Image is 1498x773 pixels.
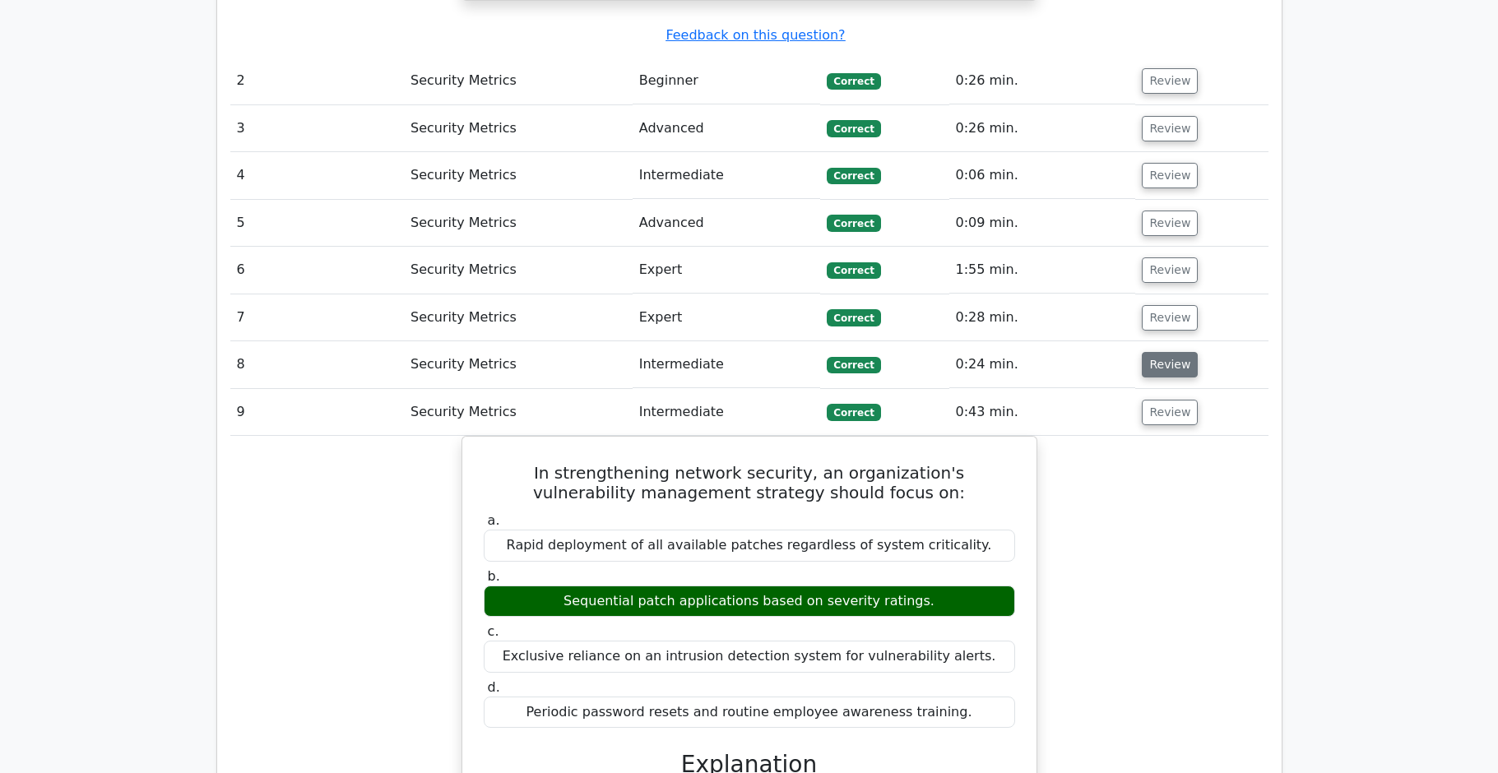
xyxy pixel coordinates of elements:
[827,309,880,326] span: Correct
[827,215,880,231] span: Correct
[949,294,1136,341] td: 0:28 min.
[484,697,1015,729] div: Periodic password resets and routine employee awareness training.
[1142,68,1198,94] button: Review
[230,200,404,247] td: 5
[404,58,633,104] td: Security Metrics
[230,294,404,341] td: 7
[949,105,1136,152] td: 0:26 min.
[633,105,821,152] td: Advanced
[484,586,1015,618] div: Sequential patch applications based on severity ratings.
[827,262,880,279] span: Correct
[230,247,404,294] td: 6
[666,27,845,43] a: Feedback on this question?
[827,120,880,137] span: Correct
[488,568,500,584] span: b.
[827,404,880,420] span: Correct
[1142,400,1198,425] button: Review
[827,73,880,90] span: Correct
[404,152,633,199] td: Security Metrics
[633,200,821,247] td: Advanced
[230,389,404,436] td: 9
[949,58,1136,104] td: 0:26 min.
[230,58,404,104] td: 2
[404,341,633,388] td: Security Metrics
[404,294,633,341] td: Security Metrics
[230,105,404,152] td: 3
[1142,163,1198,188] button: Review
[404,389,633,436] td: Security Metrics
[633,341,821,388] td: Intermediate
[404,105,633,152] td: Security Metrics
[230,341,404,388] td: 8
[949,389,1136,436] td: 0:43 min.
[633,152,821,199] td: Intermediate
[488,623,499,639] span: c.
[484,641,1015,673] div: Exclusive reliance on an intrusion detection system for vulnerability alerts.
[827,168,880,184] span: Correct
[488,512,500,528] span: a.
[633,58,821,104] td: Beginner
[1142,211,1198,236] button: Review
[949,341,1136,388] td: 0:24 min.
[482,463,1017,502] h5: In strengthening network security, an organization's vulnerability management strategy should foc...
[949,152,1136,199] td: 0:06 min.
[404,247,633,294] td: Security Metrics
[827,357,880,373] span: Correct
[488,679,500,695] span: d.
[633,247,821,294] td: Expert
[1142,257,1198,283] button: Review
[1142,116,1198,141] button: Review
[230,152,404,199] td: 4
[1142,305,1198,331] button: Review
[633,389,821,436] td: Intermediate
[404,200,633,247] td: Security Metrics
[1142,352,1198,377] button: Review
[484,530,1015,562] div: Rapid deployment of all available patches regardless of system criticality.
[949,200,1136,247] td: 0:09 min.
[949,247,1136,294] td: 1:55 min.
[633,294,821,341] td: Expert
